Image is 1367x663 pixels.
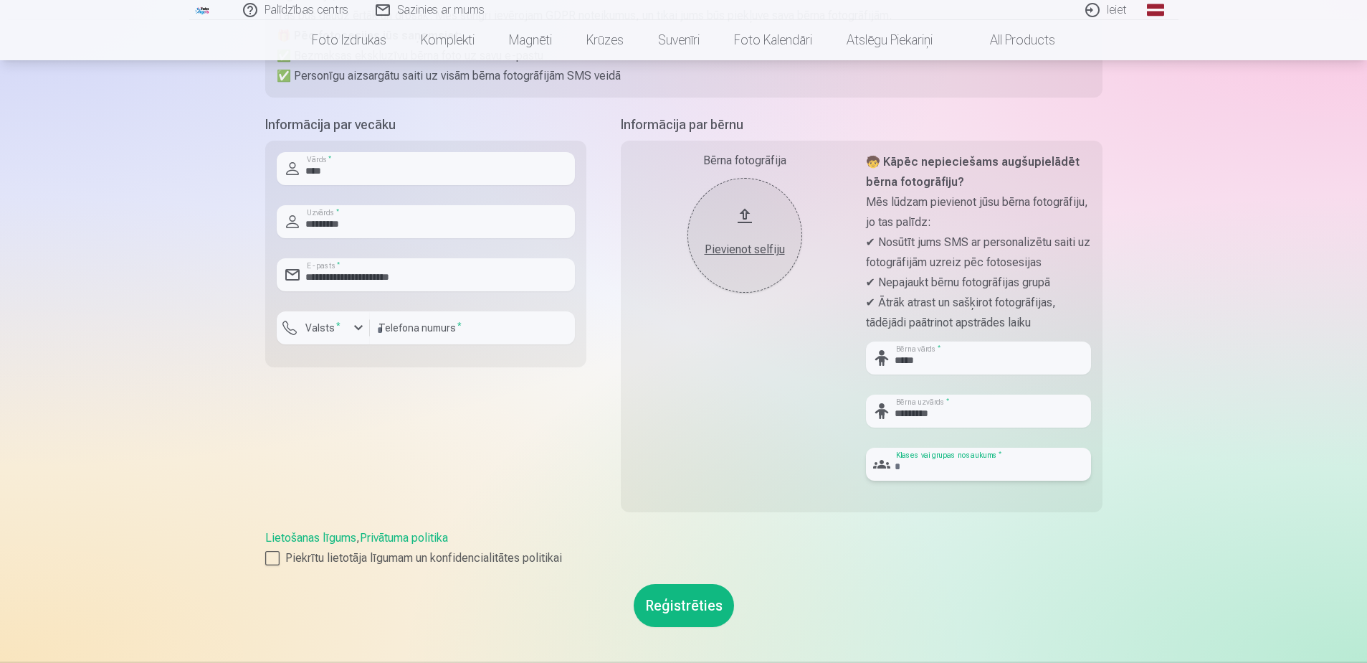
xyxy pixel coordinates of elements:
[265,530,1102,567] div: ,
[950,20,1072,60] a: All products
[265,531,356,545] a: Lietošanas līgums
[702,241,788,258] div: Pievienot selfiju
[277,66,1091,86] p: ✅ Personīgu aizsargātu saiti uz visām bērna fotogrāfijām SMS veidā
[360,531,448,545] a: Privātuma politika
[277,311,370,344] button: Valsts*
[569,20,641,60] a: Krūzes
[866,155,1080,189] strong: 🧒 Kāpēc nepieciešams augšupielādēt bērna fotogrāfiju?
[866,192,1091,232] p: Mēs lūdzam pievienot jūsu bērna fotogrāfiju, jo tas palīdz:
[632,152,857,169] div: Bērna fotogrāfija
[866,232,1091,273] p: ✔ Nosūtīt jums SMS ar personalizētu saiti uz fotogrāfijām uzreiz pēc fotosesijas
[866,293,1091,333] p: ✔ Ātrāk atrast un sašķirot fotogrāfijas, tādējādi paātrinot apstrādes laiku
[621,115,1102,135] h5: Informācija par bērnu
[492,20,569,60] a: Magnēti
[641,20,717,60] a: Suvenīri
[717,20,829,60] a: Foto kalendāri
[195,6,211,14] img: /fa1
[265,115,586,135] h5: Informācija par vecāku
[300,321,346,335] label: Valsts
[265,550,1102,567] label: Piekrītu lietotāja līgumam un konfidencialitātes politikai
[404,20,492,60] a: Komplekti
[634,584,734,627] button: Reģistrēties
[687,178,802,293] button: Pievienot selfiju
[829,20,950,60] a: Atslēgu piekariņi
[295,20,404,60] a: Foto izdrukas
[866,273,1091,293] p: ✔ Nepajaukt bērnu fotogrāfijas grupā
